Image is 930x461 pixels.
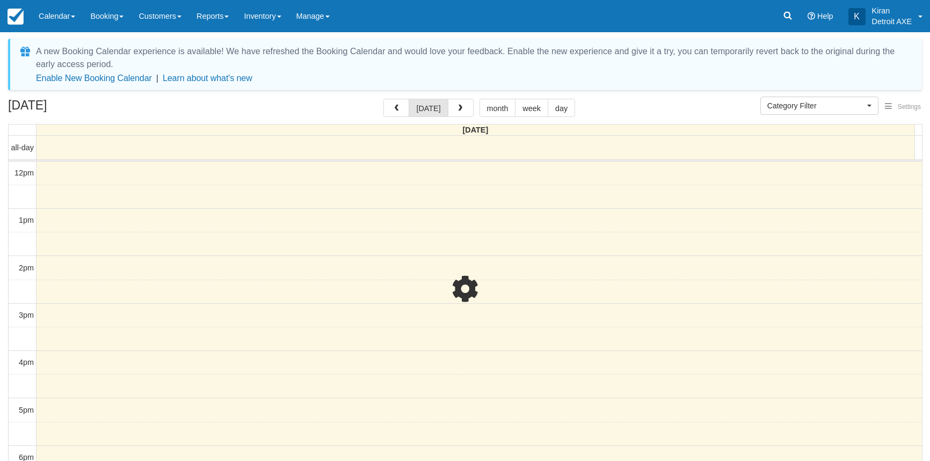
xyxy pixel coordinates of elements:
[163,74,252,83] a: Learn about what's new
[767,100,864,111] span: Category Filter
[19,358,34,367] span: 4pm
[898,103,921,111] span: Settings
[548,99,575,117] button: day
[11,143,34,152] span: all-day
[848,8,866,25] div: K
[872,16,912,27] p: Detroit AXE
[817,12,833,20] span: Help
[156,74,158,83] span: |
[463,126,489,134] span: [DATE]
[479,99,516,117] button: month
[8,99,144,119] h2: [DATE]
[409,99,448,117] button: [DATE]
[19,216,34,224] span: 1pm
[808,12,815,20] i: Help
[14,169,34,177] span: 12pm
[36,73,152,84] button: Enable New Booking Calendar
[19,264,34,272] span: 2pm
[515,99,548,117] button: week
[19,406,34,414] span: 5pm
[19,311,34,319] span: 3pm
[36,45,909,71] div: A new Booking Calendar experience is available! We have refreshed the Booking Calendar and would ...
[760,97,878,115] button: Category Filter
[872,5,912,16] p: Kiran
[8,9,24,25] img: checkfront-main-nav-mini-logo.png
[878,99,927,115] button: Settings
